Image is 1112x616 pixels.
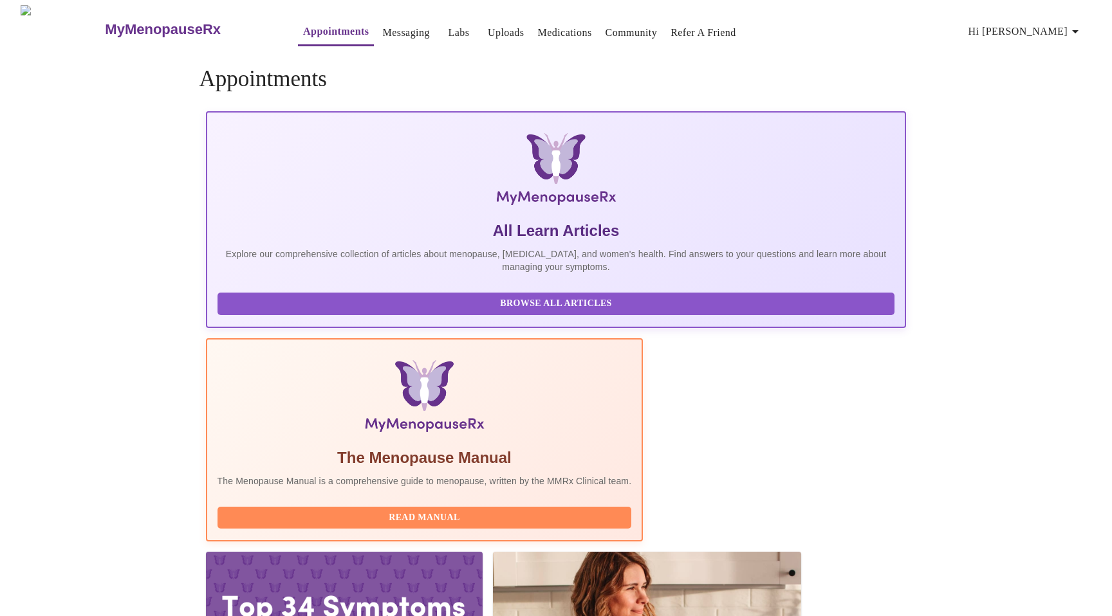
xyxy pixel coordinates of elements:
button: Medications [532,20,597,46]
a: Browse All Articles [218,297,898,308]
h5: The Menopause Manual [218,448,632,468]
button: Hi [PERSON_NAME] [963,19,1088,44]
p: The Menopause Manual is a comprehensive guide to menopause, written by the MMRx Clinical team. [218,475,632,487]
span: Read Manual [230,510,619,526]
a: Labs [448,24,469,42]
button: Community [600,20,663,46]
a: Community [606,24,658,42]
a: Appointments [303,23,369,41]
img: MyMenopauseRx Logo [322,133,790,210]
h5: All Learn Articles [218,221,895,241]
a: Messaging [382,24,429,42]
button: Appointments [298,19,374,46]
span: Hi [PERSON_NAME] [968,23,1083,41]
a: MyMenopauseRx [104,7,272,52]
button: Uploads [483,20,530,46]
span: Browse All Articles [230,296,882,312]
p: Explore our comprehensive collection of articles about menopause, [MEDICAL_DATA], and women's hea... [218,248,895,273]
button: Read Manual [218,507,632,529]
button: Messaging [377,20,434,46]
h3: MyMenopauseRx [105,21,221,38]
button: Browse All Articles [218,293,895,315]
a: Refer a Friend [671,24,736,42]
img: MyMenopauseRx Logo [21,5,104,53]
img: Menopause Manual [283,360,566,437]
h4: Appointments [199,66,913,92]
button: Refer a Friend [665,20,741,46]
a: Uploads [488,24,524,42]
a: Medications [537,24,591,42]
button: Labs [438,20,479,46]
a: Read Manual [218,511,635,522]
